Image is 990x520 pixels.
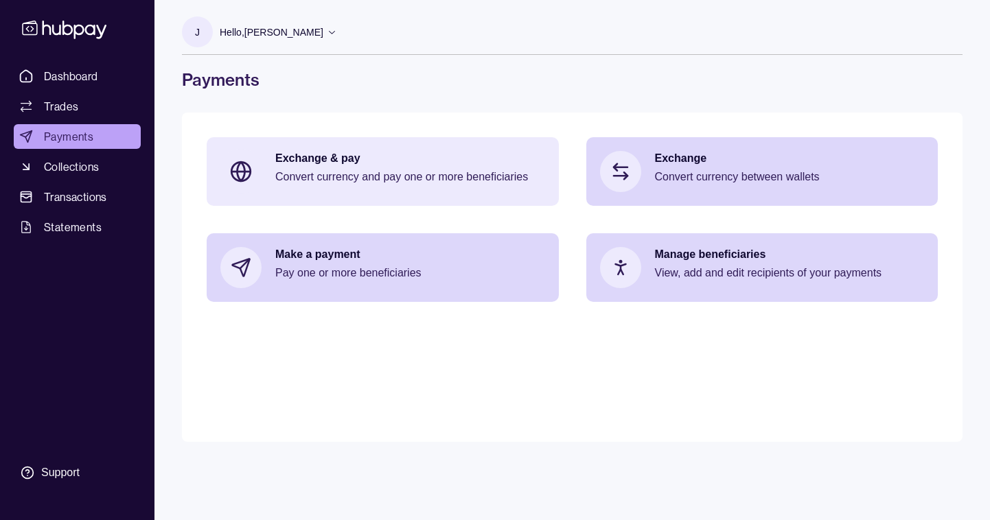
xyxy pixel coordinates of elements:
[14,154,141,179] a: Collections
[275,169,545,185] p: Convert currency and pay one or more beneficiaries
[44,128,93,145] span: Payments
[655,169,925,185] p: Convert currency between wallets
[655,247,925,262] p: Manage beneficiaries
[207,233,559,302] a: Make a paymentPay one or more beneficiaries
[41,465,80,480] div: Support
[44,189,107,205] span: Transactions
[207,137,559,206] a: Exchange & payConvert currency and pay one or more beneficiaries
[655,151,925,166] p: Exchange
[44,98,78,115] span: Trades
[220,25,323,40] p: Hello, [PERSON_NAME]
[14,458,141,487] a: Support
[195,25,200,40] p: J
[275,247,545,262] p: Make a payment
[14,215,141,239] a: Statements
[14,64,141,88] a: Dashboard
[14,94,141,119] a: Trades
[655,265,925,281] p: View, add and edit recipients of your payments
[44,68,98,84] span: Dashboard
[586,137,939,206] a: ExchangeConvert currency between wallets
[275,151,545,166] p: Exchange & pay
[182,69,963,91] h1: Payments
[14,124,141,149] a: Payments
[275,265,545,281] p: Pay one or more beneficiaries
[44,219,102,235] span: Statements
[14,185,141,209] a: Transactions
[44,158,99,175] span: Collections
[586,233,939,302] a: Manage beneficiariesView, add and edit recipients of your payments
